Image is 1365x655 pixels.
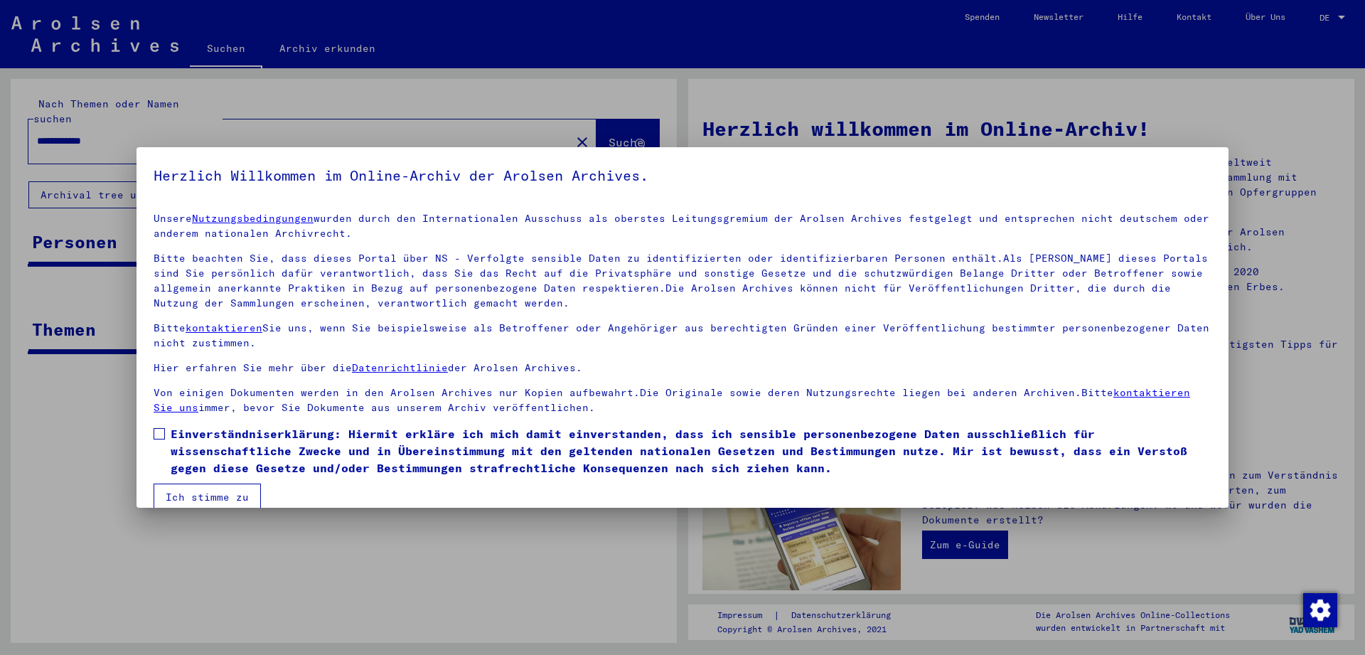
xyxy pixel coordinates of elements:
[154,361,1211,376] p: Hier erfahren Sie mehr über die der Arolsen Archives.
[192,212,314,225] a: Nutzungsbedingungen
[154,484,261,511] button: Ich stimme zu
[186,321,262,334] a: kontaktieren
[154,321,1211,351] p: Bitte Sie uns, wenn Sie beispielsweise als Betroffener oder Angehöriger aus berechtigten Gründen ...
[171,425,1211,476] span: Einverständniserklärung: Hiermit erkläre ich mich damit einverstanden, dass ich sensible personen...
[154,211,1211,241] p: Unsere wurden durch den Internationalen Ausschuss als oberstes Leitungsgremium der Arolsen Archiv...
[154,164,1211,187] h5: Herzlich Willkommen im Online-Archiv der Arolsen Archives.
[1303,593,1337,627] img: Zustimmung ändern
[352,361,448,374] a: Datenrichtlinie
[1302,592,1337,627] div: Zustimmung ändern
[154,385,1211,415] p: Von einigen Dokumenten werden in den Arolsen Archives nur Kopien aufbewahrt.Die Originale sowie d...
[154,251,1211,311] p: Bitte beachten Sie, dass dieses Portal über NS - Verfolgte sensible Daten zu identifizierten oder...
